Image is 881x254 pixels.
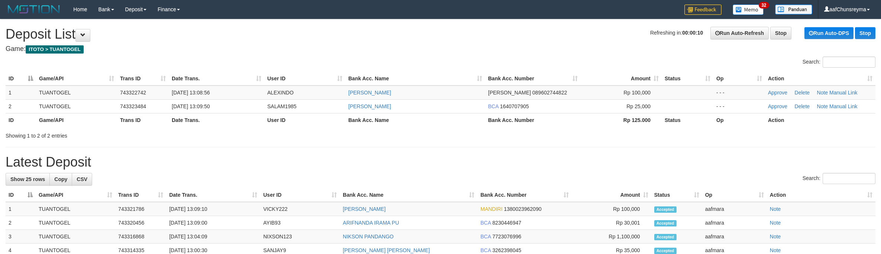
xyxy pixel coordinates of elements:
th: ID [6,113,36,127]
span: Copy [54,176,67,182]
a: Manual Link [829,90,858,96]
a: Note [770,206,781,212]
td: aafmara [702,216,767,230]
th: Action: activate to sort column ascending [765,72,875,86]
th: Rp 125.000 [581,113,662,127]
td: 743320456 [115,216,166,230]
th: Game/API: activate to sort column ascending [36,188,115,202]
span: Copy 1380023962090 to clipboard [504,206,542,212]
span: 32 [759,2,769,9]
a: Run Auto-Refresh [710,27,769,39]
th: User ID: activate to sort column ascending [260,188,340,202]
th: Action: activate to sort column ascending [767,188,875,202]
a: Copy [49,173,72,186]
span: MANDIRI [480,206,502,212]
span: ITOTO > TUANTOGEL [26,45,84,54]
td: NIXSON123 [260,230,340,244]
td: 3 [6,230,36,244]
td: VICKY222 [260,202,340,216]
th: Status: activate to sort column ascending [662,72,713,86]
th: Game/API: activate to sort column ascending [36,72,117,86]
th: Action [765,113,875,127]
th: User ID: activate to sort column ascending [264,72,345,86]
strong: 00:00:10 [682,30,703,36]
td: Rp 100,000 [572,202,651,216]
a: Approve [768,90,787,96]
td: 743321786 [115,202,166,216]
td: TUANTOGEL [36,230,115,244]
td: 2 [6,99,36,113]
span: BCA [480,247,491,253]
img: Button%20Memo.svg [733,4,764,15]
th: Op [713,113,765,127]
th: Bank Acc. Name: activate to sort column ascending [345,72,485,86]
a: CSV [72,173,92,186]
th: Amount: activate to sort column ascending [581,72,662,86]
th: Game/API [36,113,117,127]
th: Date Trans.: activate to sort column ascending [169,72,264,86]
a: Note [817,90,828,96]
div: Showing 1 to 2 of 2 entries [6,129,362,139]
th: Bank Acc. Number: activate to sort column ascending [477,188,571,202]
td: [DATE] 13:04:09 [166,230,260,244]
span: [DATE] 13:09:50 [172,103,210,109]
td: 2 [6,216,36,230]
a: Delete [795,103,810,109]
span: [DATE] 13:08:56 [172,90,210,96]
input: Search: [823,173,875,184]
th: Op: activate to sort column ascending [713,72,765,86]
a: Delete [795,90,810,96]
a: [PERSON_NAME] [348,90,391,96]
label: Search: [803,57,875,68]
td: 1 [6,86,36,100]
a: Note [770,247,781,253]
span: SALAM1985 [267,103,297,109]
span: BCA [488,103,498,109]
a: NIKSON PANDANGO [343,234,394,239]
span: Accepted [654,206,677,213]
a: [PERSON_NAME] [348,103,391,109]
a: Note [770,220,781,226]
th: Date Trans. [169,113,264,127]
td: [DATE] 13:09:00 [166,216,260,230]
span: CSV [77,176,87,182]
a: ARIFNANDA IRAMA PU [343,220,399,226]
td: TUANTOGEL [36,216,115,230]
span: Rp 25,000 [626,103,651,109]
span: BCA [480,234,491,239]
a: Run Auto-DPS [804,27,853,39]
th: Bank Acc. Name: activate to sort column ascending [340,188,477,202]
span: Rp 100,000 [624,90,651,96]
th: ID: activate to sort column descending [6,188,36,202]
span: 743322742 [120,90,146,96]
th: Amount: activate to sort column ascending [572,188,651,202]
h1: Latest Deposit [6,155,875,170]
span: Show 25 rows [10,176,45,182]
span: 743323484 [120,103,146,109]
span: Copy 1640707905 to clipboard [500,103,529,109]
span: ALEXINDO [267,90,294,96]
span: Copy 8230446947 to clipboard [492,220,521,226]
a: [PERSON_NAME] [343,206,385,212]
th: Status [662,113,713,127]
a: Approve [768,103,787,109]
span: Copy 3262398045 to clipboard [492,247,521,253]
th: ID: activate to sort column descending [6,72,36,86]
td: TUANTOGEL [36,99,117,113]
span: Copy 7723076996 to clipboard [492,234,521,239]
span: BCA [480,220,491,226]
td: 1 [6,202,36,216]
img: Feedback.jpg [684,4,722,15]
td: Rp 1,100,000 [572,230,651,244]
th: Status: activate to sort column ascending [651,188,702,202]
td: TUANTOGEL [36,202,115,216]
a: Note [770,234,781,239]
label: Search: [803,173,875,184]
a: Stop [855,27,875,39]
span: Accepted [654,220,677,226]
th: Bank Acc. Name [345,113,485,127]
h1: Deposit List [6,27,875,42]
td: TUANTOGEL [36,86,117,100]
td: AYIB93 [260,216,340,230]
span: [PERSON_NAME] [488,90,531,96]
